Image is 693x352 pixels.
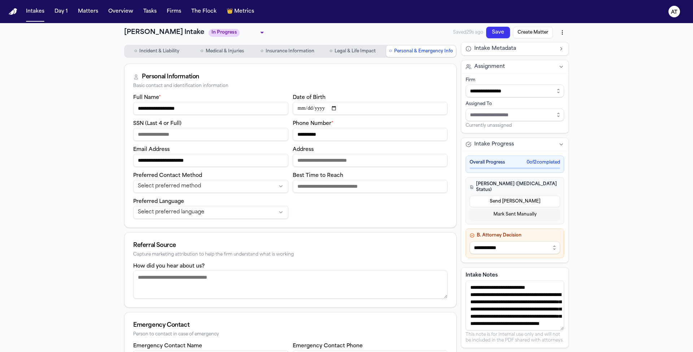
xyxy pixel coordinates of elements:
button: The Flock [188,5,219,18]
button: Go to Medical & Injuries [190,45,254,57]
button: Create Matter [513,27,553,38]
span: Overall Progress [470,160,505,165]
span: Insurance Information [266,48,314,54]
button: Go to Insurance Information [256,45,319,57]
div: Assigned To [466,101,564,107]
div: Update intake status [209,27,266,38]
button: Send [PERSON_NAME] [470,196,560,207]
button: Go to Legal & Life Impact [321,45,385,57]
span: ○ [389,48,392,55]
span: Incident & Liability [139,48,179,54]
input: Address [293,154,448,167]
span: Legal & Life Impact [335,48,376,54]
label: Phone Number [293,121,334,126]
div: Basic contact and identification information [133,83,448,89]
span: Medical & Injuries [206,48,244,54]
button: Save [486,27,510,38]
button: Overview [105,5,136,18]
input: SSN [133,128,288,141]
button: Go to Personal & Emergency Info [386,45,456,57]
button: Mark Sent Manually [470,209,560,220]
button: Tasks [140,5,160,18]
input: Phone number [293,128,448,141]
button: Go to Incident & Liability [125,45,189,57]
input: Assign to staff member [466,108,564,121]
div: Referral Source [133,241,448,250]
span: Assignment [474,63,505,70]
input: Best time to reach [293,180,448,193]
label: Intake Notes [466,272,564,279]
input: Date of birth [293,102,448,115]
span: ○ [200,48,203,55]
div: Capture marketing attribution to help the firm understand what is working [133,252,448,257]
label: Best Time to Reach [293,173,343,178]
button: Intakes [23,5,47,18]
button: crownMetrics [224,5,257,18]
span: Personal & Emergency Info [394,48,453,54]
button: Day 1 [52,5,71,18]
input: Email address [133,154,288,167]
button: Intake Progress [461,138,568,151]
button: Intake Metadata [461,42,568,55]
label: Full Name [133,95,161,100]
h4: B. Attorney Decision [470,233,560,238]
a: Home [9,8,17,15]
label: Email Address [133,147,170,152]
label: Preferred Language [133,199,184,204]
div: Emergency Contact [133,321,448,330]
button: Matters [75,5,101,18]
input: Select firm [466,84,564,97]
span: Currently unassigned [466,123,512,129]
label: Address [293,147,314,152]
button: Assignment [461,60,568,73]
span: ○ [134,48,137,55]
button: More actions [556,26,569,39]
img: Finch Logo [9,8,17,15]
button: Firms [164,5,184,18]
span: 0 of 2 completed [527,160,560,165]
div: Firm [466,77,564,83]
label: Emergency Contact Name [133,343,202,349]
label: How did you hear about us? [133,264,205,269]
label: Date of Birth [293,95,326,100]
span: In Progress [209,29,240,37]
span: Saved 29s ago [453,30,483,35]
span: Intake Metadata [474,45,516,52]
span: Intake Progress [474,141,514,148]
input: Full name [133,102,288,115]
span: ○ [330,48,332,55]
label: Emergency Contact Phone [293,343,363,349]
div: Personal Information [142,73,199,81]
div: Person to contact in case of emergency [133,332,448,337]
span: ○ [260,48,263,55]
p: This note is for internal use only and will not be included in the PDF shared with attorneys. [466,332,564,343]
h4: [PERSON_NAME] ([MEDICAL_DATA] Status) [470,181,560,193]
textarea: Intake notes [466,281,564,330]
label: SSN (Last 4 or Full) [133,121,182,126]
h1: [PERSON_NAME] Intake [124,27,204,38]
label: Preferred Contact Method [133,173,202,178]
